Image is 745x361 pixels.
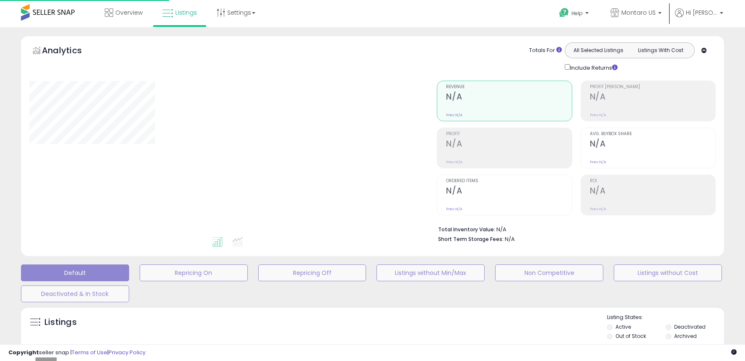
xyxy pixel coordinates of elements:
[8,349,145,357] div: seller snap | |
[21,264,129,281] button: Default
[686,8,717,17] span: Hi [PERSON_NAME]
[446,207,462,212] small: Prev: N/A
[175,8,197,17] span: Listings
[8,348,39,356] strong: Copyright
[495,264,603,281] button: Non Competitive
[115,8,143,17] span: Overview
[590,85,715,89] span: Profit [PERSON_NAME]
[529,47,562,55] div: Totals For
[590,132,715,136] span: Avg. Buybox Share
[446,139,571,150] h2: N/A
[446,160,462,165] small: Prev: N/A
[258,264,366,281] button: Repricing Off
[590,186,715,197] h2: N/A
[446,112,462,118] small: Prev: N/A
[553,1,597,27] a: Help
[438,226,495,233] b: Total Inventory Value:
[505,235,515,243] span: N/A
[590,92,715,103] h2: N/A
[621,8,656,17] span: Montaro US
[140,264,248,281] button: Repricing On
[376,264,485,281] button: Listings without Min/Max
[438,224,709,234] li: N/A
[559,8,569,18] i: Get Help
[558,63,628,72] div: Include Returns
[629,45,692,56] button: Listings With Cost
[590,112,606,118] small: Prev: N/A
[446,85,571,89] span: Revenue
[446,132,571,136] span: Profit
[590,160,606,165] small: Prev: N/A
[571,10,583,17] span: Help
[42,44,98,58] h5: Analytics
[590,139,715,150] h2: N/A
[590,207,606,212] small: Prev: N/A
[675,8,723,27] a: Hi [PERSON_NAME]
[567,45,630,56] button: All Selected Listings
[446,179,571,183] span: Ordered Items
[446,92,571,103] h2: N/A
[590,179,715,183] span: ROI
[438,235,504,243] b: Short Term Storage Fees:
[21,285,129,302] button: Deactivated & In Stock
[446,186,571,197] h2: N/A
[614,264,722,281] button: Listings without Cost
